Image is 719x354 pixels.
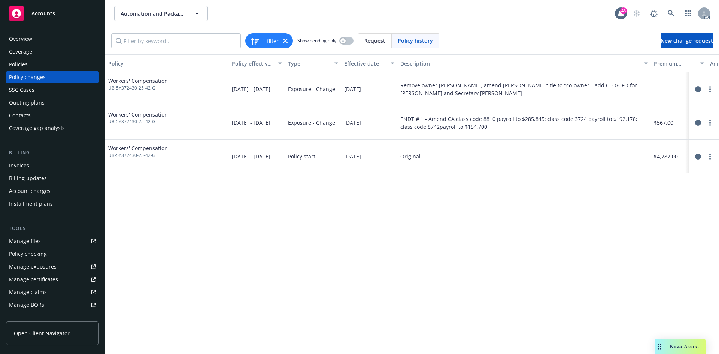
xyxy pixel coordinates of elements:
[661,33,713,48] a: New change request
[706,85,715,94] a: more
[108,77,168,85] span: Workers' Compensation
[6,84,99,96] a: SSC Cases
[263,37,279,45] span: 1 filter
[655,339,706,354] button: Nova Assist
[344,60,386,67] div: Effective date
[108,60,226,67] div: Policy
[654,60,696,67] div: Premium change
[232,85,270,93] span: [DATE] - [DATE]
[9,286,47,298] div: Manage claims
[285,54,341,72] button: Type
[654,85,656,93] span: -
[398,37,433,45] span: Policy history
[108,144,168,152] span: Workers' Compensation
[6,225,99,232] div: Tools
[6,261,99,273] a: Manage exposures
[108,118,168,125] span: UB-5Y372430-25-42-G
[400,115,648,131] div: ENDT # 1 - Amend CA class code 8810 payroll to $285,845; class code 3724 payroll to $192,178; cla...
[114,6,208,21] button: Automation and Packaging Solution Inc.
[654,152,678,160] span: $4,787.00
[344,85,361,93] span: [DATE]
[694,85,703,94] a: circleInformation
[400,152,421,160] div: Original
[9,109,31,121] div: Contacts
[6,3,99,24] a: Accounts
[108,152,168,159] span: UB-5Y372430-25-42-G
[9,33,32,45] div: Overview
[400,81,648,97] div: Remove owner [PERSON_NAME], amend [PERSON_NAME] title to "co-owner", add CEO/CFO for [PERSON_NAME...
[9,46,32,58] div: Coverage
[6,97,99,109] a: Quoting plans
[108,85,168,91] span: UB-5Y372430-25-42-G
[6,286,99,298] a: Manage claims
[229,54,285,72] button: Policy effective dates
[706,152,715,161] a: more
[6,122,99,134] a: Coverage gap analysis
[620,7,627,14] div: 46
[6,149,99,157] div: Billing
[9,312,66,324] div: Summary of insurance
[646,6,661,21] a: Report a Bug
[6,33,99,45] a: Overview
[6,160,99,172] a: Invoices
[9,160,29,172] div: Invoices
[9,261,57,273] div: Manage exposures
[400,60,640,67] div: Description
[105,54,229,72] button: Policy
[6,109,99,121] a: Contacts
[681,6,696,21] a: Switch app
[108,111,168,118] span: Workers' Compensation
[364,37,385,45] span: Request
[232,60,274,67] div: Policy effective dates
[344,119,361,127] span: [DATE]
[9,97,45,109] div: Quoting plans
[6,273,99,285] a: Manage certificates
[121,10,185,18] span: Automation and Packaging Solution Inc.
[9,198,53,210] div: Installment plans
[706,118,715,127] a: more
[232,119,270,127] span: [DATE] - [DATE]
[6,172,99,184] a: Billing updates
[9,84,34,96] div: SSC Cases
[6,248,99,260] a: Policy checking
[9,299,44,311] div: Manage BORs
[232,152,270,160] span: [DATE] - [DATE]
[664,6,679,21] a: Search
[9,273,58,285] div: Manage certificates
[6,198,99,210] a: Installment plans
[344,152,361,160] span: [DATE]
[31,10,55,16] span: Accounts
[6,71,99,83] a: Policy changes
[288,152,315,160] span: Policy start
[9,71,46,83] div: Policy changes
[111,33,241,48] input: Filter by keyword...
[14,329,70,337] span: Open Client Navigator
[9,172,47,184] div: Billing updates
[661,37,713,44] span: New change request
[6,46,99,58] a: Coverage
[654,119,673,127] span: $567.00
[288,60,330,67] div: Type
[9,185,51,197] div: Account charges
[9,122,65,134] div: Coverage gap analysis
[694,152,703,161] a: circleInformation
[9,248,47,260] div: Policy checking
[694,118,703,127] a: circleInformation
[6,299,99,311] a: Manage BORs
[341,54,397,72] button: Effective date
[288,119,335,127] span: Exposure - Change
[6,235,99,247] a: Manage files
[655,339,664,354] div: Drag to move
[629,6,644,21] a: Start snowing
[288,85,335,93] span: Exposure - Change
[651,54,707,72] button: Premium change
[9,235,41,247] div: Manage files
[297,37,336,44] span: Show pending only
[6,58,99,70] a: Policies
[9,58,28,70] div: Policies
[6,312,99,324] a: Summary of insurance
[6,185,99,197] a: Account charges
[397,54,651,72] button: Description
[670,343,700,350] span: Nova Assist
